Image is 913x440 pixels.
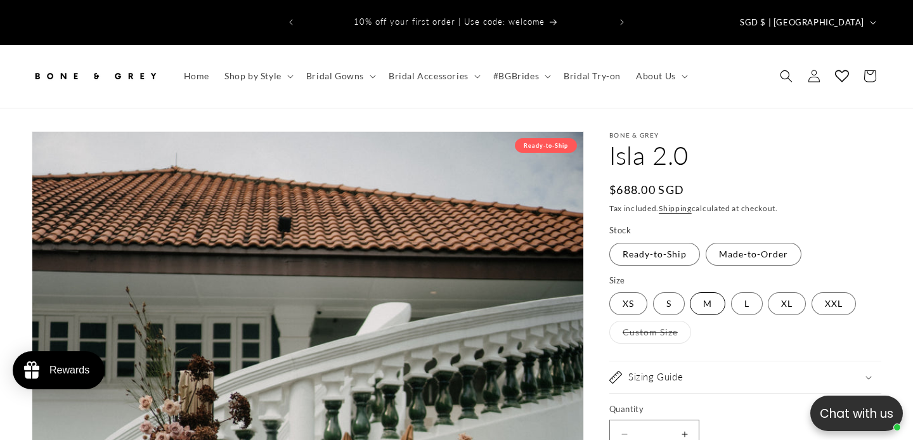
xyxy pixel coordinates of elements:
[731,292,763,315] label: L
[732,10,881,34] button: SGD $ | [GEOGRAPHIC_DATA]
[32,62,159,90] img: Bone and Grey Bridal
[609,361,881,393] summary: Sizing Guide
[609,181,684,198] span: $688.00 SGD
[810,404,903,423] p: Chat with us
[609,321,691,344] label: Custom Size
[224,70,282,82] span: Shop by Style
[486,63,556,89] summary: #BGBrides
[381,63,486,89] summary: Bridal Accessories
[493,70,539,82] span: #BGBrides
[609,139,881,172] h1: Isla 2.0
[609,243,700,266] label: Ready-to-Ship
[628,63,693,89] summary: About Us
[609,292,647,315] label: XS
[706,243,801,266] label: Made-to-Order
[564,70,621,82] span: Bridal Try-on
[772,62,800,90] summary: Search
[556,63,628,89] a: Bridal Try-on
[306,70,364,82] span: Bridal Gowns
[277,10,305,34] button: Previous announcement
[609,275,626,287] legend: Size
[608,10,636,34] button: Next announcement
[810,396,903,431] button: Open chatbox
[609,131,881,139] p: Bone & Grey
[354,16,545,27] span: 10% off your first order | Use code: welcome
[740,16,864,29] span: SGD $ | [GEOGRAPHIC_DATA]
[690,292,725,315] label: M
[609,202,881,215] div: Tax included. calculated at checkout.
[659,204,692,213] a: Shipping
[636,70,676,82] span: About Us
[768,292,806,315] label: XL
[609,403,881,416] label: Quantity
[217,63,299,89] summary: Shop by Style
[609,224,632,237] legend: Stock
[27,58,164,95] a: Bone and Grey Bridal
[49,365,89,376] div: Rewards
[299,63,381,89] summary: Bridal Gowns
[628,371,683,384] h2: Sizing Guide
[184,70,209,82] span: Home
[812,292,856,315] label: XXL
[176,63,217,89] a: Home
[653,292,685,315] label: S
[389,70,469,82] span: Bridal Accessories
